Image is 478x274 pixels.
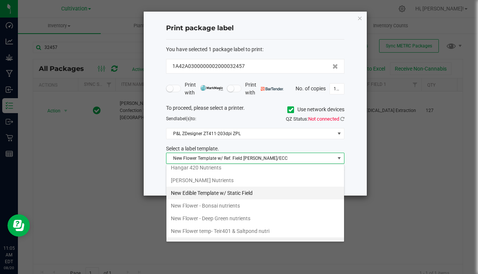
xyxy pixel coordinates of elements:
[287,106,344,113] label: Use network devices
[176,116,191,121] span: label(s)
[166,161,344,174] li: Hangar 420 Nutrients
[200,85,223,91] img: mark_magic_cybra.png
[166,225,344,237] li: New Flower temp- Teir401 & Saltpond nutri
[166,212,344,225] li: New Flower - Deep Green nutrients
[166,116,196,121] span: Send to:
[166,199,344,212] li: New Flower - Bonsai nutrients
[261,87,284,91] img: bartender.png
[160,145,350,153] div: Select a label template.
[245,81,284,97] span: Print with
[166,153,335,164] span: New Flower Template w/ Ref. Field [PERSON_NAME]/ECC
[172,62,245,70] span: 1A42A0300000002000032457
[286,116,344,122] span: QZ Status:
[166,128,335,139] span: P&L ZDesigner ZT411-203dpi ZPL
[166,46,344,53] div: :
[308,116,339,122] span: Not connected
[296,85,326,91] span: No. of copies
[166,237,344,250] li: New Flower Template w/ Ref. Field [PERSON_NAME]/ECC
[166,187,344,199] li: New Edible Template w/ Static Field
[7,214,30,237] iframe: Resource center
[166,46,262,52] span: You have selected 1 package label to print
[160,104,350,115] div: To proceed, please select a printer.
[166,24,344,33] h4: Print package label
[185,81,223,97] span: Print with
[166,174,344,187] li: [PERSON_NAME] Nutrients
